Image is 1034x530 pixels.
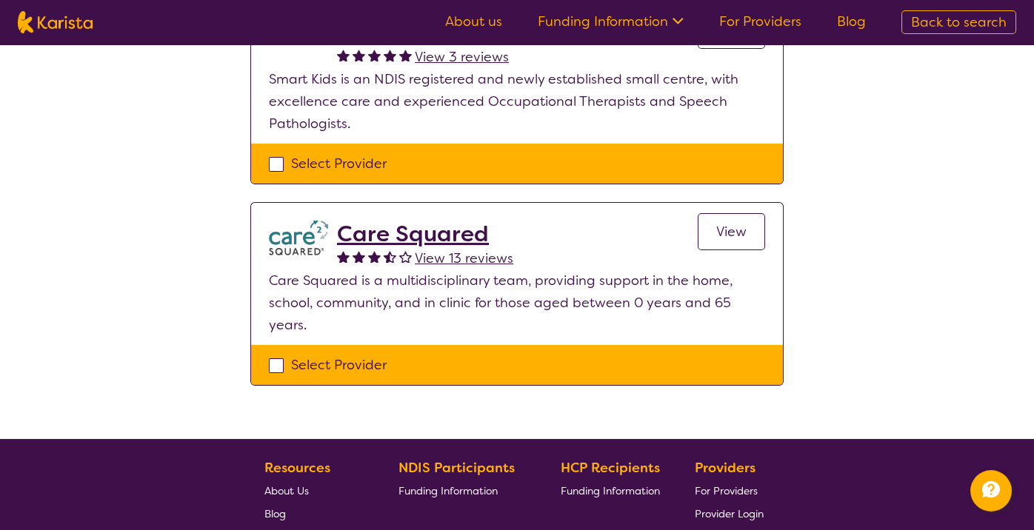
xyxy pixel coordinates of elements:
a: Blog [264,502,364,525]
span: About Us [264,484,309,497]
a: For Providers [719,13,801,30]
img: fullstar [368,250,381,263]
span: Provider Login [695,507,764,520]
img: fullstar [353,49,365,61]
a: View 3 reviews [415,46,509,68]
a: Care Squared [337,221,513,247]
a: About us [445,13,502,30]
span: Blog [264,507,286,520]
b: Providers [695,459,756,477]
a: Funding Information [398,479,526,502]
img: fullstar [384,49,396,61]
a: Funding Information [561,479,660,502]
img: watfhvlxxexrmzu5ckj6.png [269,221,328,255]
span: Back to search [911,13,1007,31]
img: fullstar [399,49,412,61]
button: Channel Menu [970,470,1012,511]
img: Karista logo [18,11,93,33]
a: View [698,213,765,250]
a: View 13 reviews [415,247,513,269]
img: halfstar [384,250,396,263]
img: fullstar [337,250,350,263]
span: Funding Information [561,484,660,497]
span: View [716,223,747,241]
a: About Us [264,479,364,502]
img: emptystar [399,250,412,263]
span: View 13 reviews [415,249,513,267]
img: fullstar [368,49,381,61]
b: HCP Recipients [561,459,660,477]
p: Smart Kids is an NDIS registered and newly established small centre, with excellence care and exp... [269,68,765,135]
img: fullstar [353,250,365,263]
a: Provider Login [695,502,764,525]
a: For Providers [695,479,764,502]
span: Funding Information [398,484,498,497]
img: fullstar [337,49,350,61]
span: For Providers [695,484,758,497]
span: View 3 reviews [415,48,509,66]
a: Back to search [901,10,1016,34]
a: Funding Information [538,13,684,30]
b: Resources [264,459,330,477]
p: Care Squared is a multidisciplinary team, providing support in the home, school, community, and i... [269,269,765,336]
a: Blog [837,13,866,30]
b: NDIS Participants [398,459,515,477]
